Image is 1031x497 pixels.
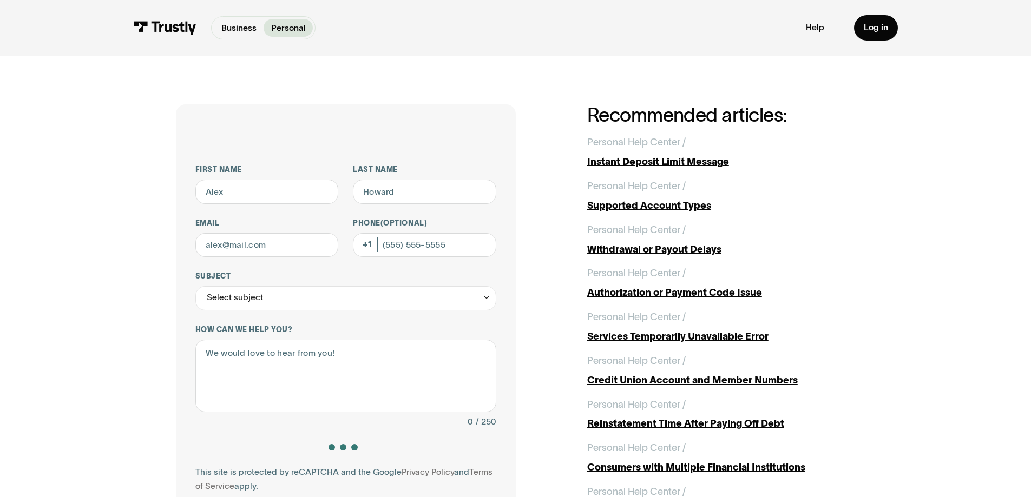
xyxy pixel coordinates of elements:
[353,165,496,175] label: Last name
[587,373,856,388] div: Credit Union Account and Member Numbers
[476,415,496,429] div: / 250
[854,15,898,41] a: Log in
[587,329,856,344] div: Services Temporarily Unavailable Error
[587,179,686,194] div: Personal Help Center /
[587,416,856,431] div: Reinstatement Time After Paying Off Debt
[195,218,339,228] label: Email
[207,290,263,305] div: Select subject
[587,242,856,257] div: Withdrawal or Payout Delays
[587,354,856,388] a: Personal Help Center /Credit Union Account and Member Numbers
[133,21,196,35] img: Trustly Logo
[195,233,339,257] input: alex@mail.com
[587,286,856,300] div: Authorization or Payment Code Issue
[587,310,856,344] a: Personal Help Center /Services Temporarily Unavailable Error
[587,135,686,150] div: Personal Help Center /
[214,19,264,37] a: Business
[806,22,824,33] a: Help
[587,441,686,455] div: Personal Help Center /
[195,180,339,204] input: Alex
[195,271,496,281] label: Subject
[587,266,686,281] div: Personal Help Center /
[587,310,686,324] div: Personal Help Center /
[380,219,427,227] span: (Optional)
[587,223,686,237] div: Personal Help Center /
[195,325,496,335] label: How can we help you?
[587,198,856,213] div: Supported Account Types
[587,179,856,213] a: Personal Help Center /Supported Account Types
[468,415,473,429] div: 0
[587,266,856,300] a: Personal Help Center /Authorization or Payment Code Issue
[271,22,306,35] p: Personal
[402,467,454,476] a: Privacy Policy
[587,155,856,169] div: Instant Deposit Limit Message
[353,180,496,204] input: Howard
[587,104,856,125] h2: Recommended articles:
[587,397,856,432] a: Personal Help Center /Reinstatement Time After Paying Off Debt
[587,354,686,368] div: Personal Help Center /
[587,460,856,475] div: Consumers with Multiple Financial Institutions
[353,233,496,257] input: (555) 555-5555
[587,441,856,475] a: Personal Help Center /Consumers with Multiple Financial Institutions
[587,397,686,412] div: Personal Help Center /
[353,218,496,228] label: Phone
[195,165,339,175] label: First name
[587,135,856,169] a: Personal Help Center /Instant Deposit Limit Message
[264,19,313,37] a: Personal
[864,22,888,33] div: Log in
[195,465,496,494] div: This site is protected by reCAPTCHA and the Google and apply.
[221,22,257,35] p: Business
[587,223,856,257] a: Personal Help Center /Withdrawal or Payout Delays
